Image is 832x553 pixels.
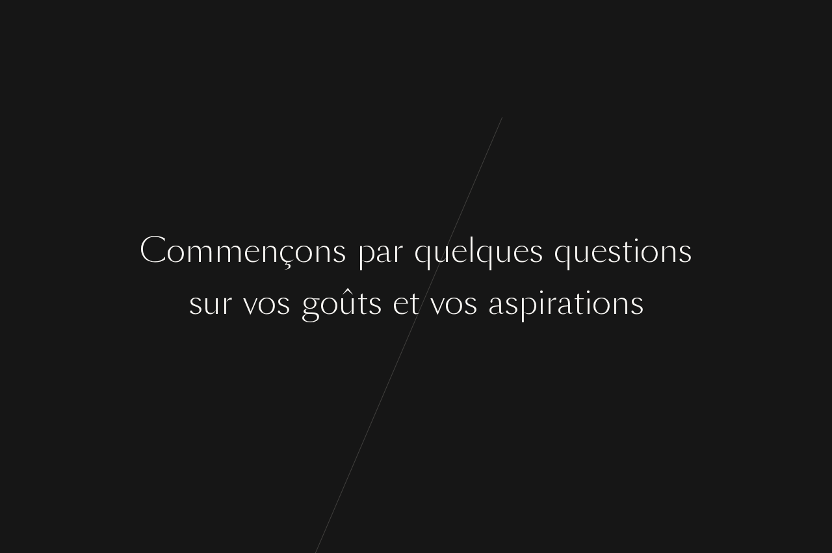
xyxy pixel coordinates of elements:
div: a [488,278,504,327]
div: ç [279,226,294,275]
div: m [185,226,214,275]
div: s [607,226,621,275]
div: a [557,278,573,327]
div: s [463,278,478,327]
div: s [332,226,346,275]
div: m [214,226,244,275]
div: q [554,226,573,275]
div: o [166,226,185,275]
div: û [339,278,357,327]
div: n [659,226,678,275]
div: l [467,226,476,275]
div: u [203,278,221,327]
div: n [313,226,332,275]
div: i [584,278,592,327]
div: v [430,278,445,327]
div: o [257,278,276,327]
div: s [529,226,543,275]
div: s [276,278,291,327]
div: e [591,226,607,275]
div: s [368,278,382,327]
div: s [188,278,203,327]
div: e [244,226,260,275]
div: e [393,278,409,327]
div: t [573,278,584,327]
div: r [392,226,404,275]
div: i [632,226,640,275]
div: o [320,278,339,327]
div: q [476,226,495,275]
div: o [294,226,313,275]
div: o [592,278,611,327]
div: u [573,226,591,275]
div: e [451,226,467,275]
div: p [357,226,376,275]
div: u [495,226,513,275]
div: u [433,226,451,275]
div: o [640,226,659,275]
div: v [243,278,257,327]
div: r [221,278,233,327]
div: C [140,226,166,275]
div: t [409,278,420,327]
div: g [301,278,320,327]
div: a [376,226,392,275]
div: p [519,278,538,327]
div: t [357,278,368,327]
div: s [504,278,519,327]
div: s [678,226,692,275]
div: t [621,226,632,275]
div: n [611,278,630,327]
div: i [538,278,545,327]
div: e [513,226,529,275]
div: s [630,278,644,327]
div: n [260,226,279,275]
div: q [414,226,433,275]
div: o [445,278,463,327]
div: r [545,278,557,327]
